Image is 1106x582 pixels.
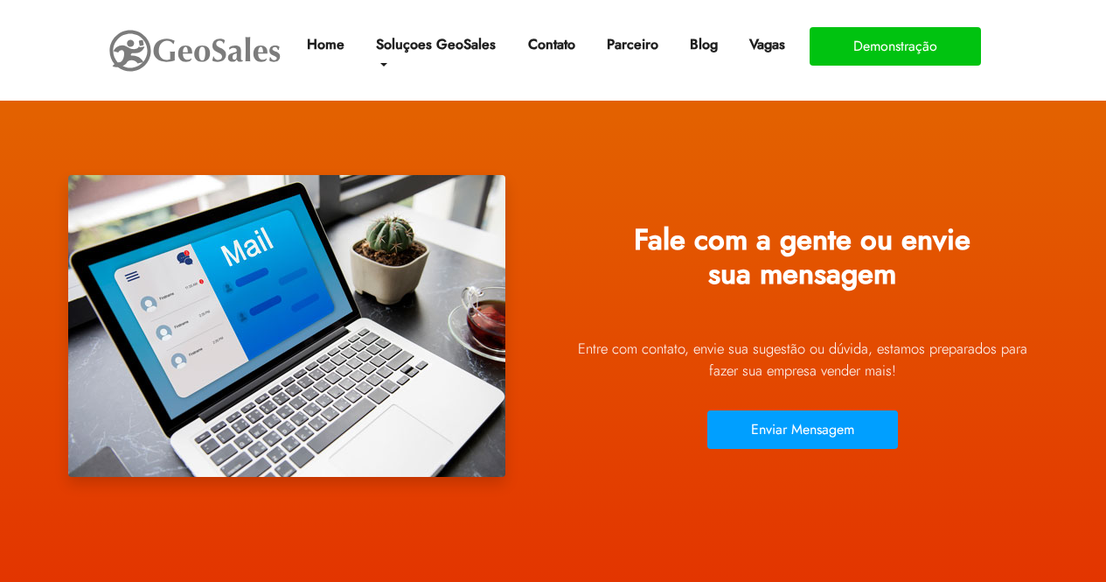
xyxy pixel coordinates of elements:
img: Enviar email [68,175,505,477]
button: Enviar Mensagem [707,410,898,449]
a: Contato [521,27,582,62]
a: Vagas [742,27,792,62]
h1: Fale com a gente ou envie sua mensagem [567,210,1039,319]
a: Home [300,27,351,62]
img: GeoSales [108,26,282,75]
p: Entre com contato, envie sua sugestão ou dúvida, estamos preparados para fazer sua empresa vender... [567,338,1039,382]
a: Parceiro [600,27,665,62]
a: Soluçoes GeoSales [369,27,503,83]
a: Blog [683,27,725,62]
button: Demonstração [810,27,981,66]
